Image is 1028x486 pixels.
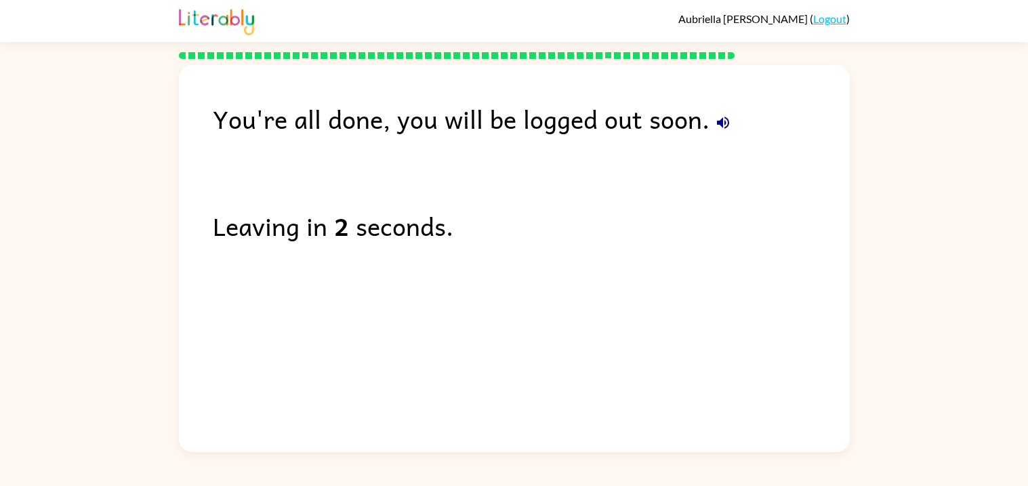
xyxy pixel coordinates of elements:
span: Aubriella [PERSON_NAME] [678,12,810,25]
img: Literably [179,5,254,35]
b: 2 [334,206,349,245]
a: Logout [813,12,846,25]
div: Leaving in seconds. [213,206,850,245]
div: You're all done, you will be logged out soon. [213,99,850,138]
div: ( ) [678,12,850,25]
